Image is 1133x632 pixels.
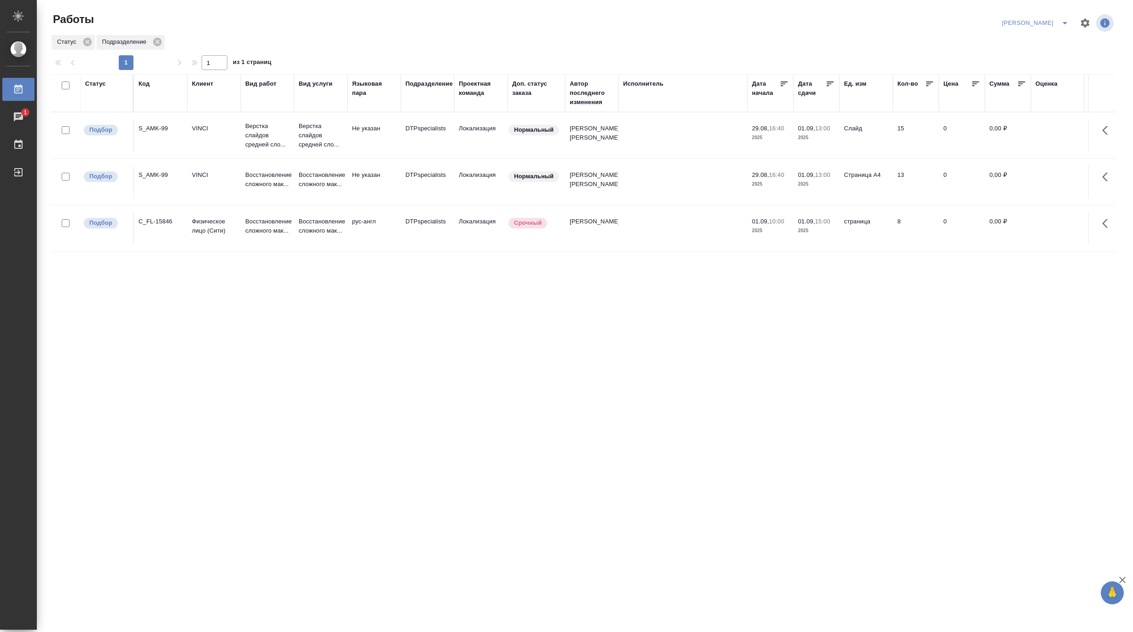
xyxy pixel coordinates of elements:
[839,166,893,198] td: Страница А4
[798,171,815,178] p: 01.09,
[570,79,614,107] div: Автор последнего изменения
[97,35,165,50] div: Подразделение
[299,122,343,149] p: Верстка слайдов средней сло...
[245,122,289,149] p: Верстка слайдов средней сло...
[798,180,835,189] p: 2025
[1097,166,1119,188] button: Здесь прячутся важные кнопки
[939,119,985,152] td: 0
[512,79,561,98] div: Доп. статус заказа
[798,125,815,132] p: 01.09,
[839,119,893,152] td: Слайд
[139,217,183,226] div: C_FL-15846
[139,170,183,180] div: S_AMK-99
[83,217,128,229] div: Можно подбирать исполнителей
[815,218,830,225] p: 15:00
[102,37,150,47] p: Подразделение
[939,212,985,245] td: 0
[514,125,554,135] p: Нормальный
[401,119,454,152] td: DTPspecialists
[192,79,213,88] div: Клиент
[1000,16,1074,30] div: split button
[192,217,236,235] p: Физическое лицо (Сити)
[623,79,664,88] div: Исполнитель
[798,218,815,225] p: 01.09,
[83,124,128,136] div: Можно подбирать исполнителей
[1074,12,1096,34] span: Настроить таблицу
[985,166,1031,198] td: 0,00 ₽
[245,170,289,189] p: Восстановление сложного мак...
[798,79,826,98] div: Дата сдачи
[514,218,542,228] p: Срочный
[52,35,95,50] div: Статус
[815,125,830,132] p: 13:00
[89,172,112,181] p: Подбор
[1097,119,1119,141] button: Здесь прячутся важные кнопки
[233,57,272,70] span: из 1 страниц
[1104,583,1120,603] span: 🙏
[893,166,939,198] td: 13
[139,124,183,133] div: S_AMK-99
[989,79,1009,88] div: Сумма
[192,170,236,180] p: VINCI
[985,119,1031,152] td: 0,00 ₽
[844,79,867,88] div: Ед. изм
[352,79,396,98] div: Языковая пара
[893,212,939,245] td: 8
[752,171,769,178] p: 29.08,
[454,212,508,245] td: Локализация
[752,133,789,142] p: 2025
[454,119,508,152] td: Локализация
[565,119,619,152] td: [PERSON_NAME] [PERSON_NAME]
[798,226,835,235] p: 2025
[89,125,112,135] p: Подбор
[2,105,35,129] a: 1
[83,170,128,183] div: Можно подбирать исполнителей
[299,217,343,235] p: Восстановление сложного мак...
[514,172,554,181] p: Нормальный
[85,79,106,88] div: Статус
[299,170,343,189] p: Восстановление сложного мак...
[752,180,789,189] p: 2025
[985,212,1031,245] td: 0,00 ₽
[57,37,80,47] p: Статус
[454,166,508,198] td: Локализация
[1035,79,1058,88] div: Оценка
[565,166,619,198] td: [PERSON_NAME] [PERSON_NAME]
[459,79,503,98] div: Проектная команда
[752,79,780,98] div: Дата начала
[769,171,784,178] p: 16:40
[405,79,453,88] div: Подразделение
[1101,581,1124,604] button: 🙏
[139,79,150,88] div: Код
[89,218,112,228] p: Подбор
[192,124,236,133] p: VINCI
[815,171,830,178] p: 13:00
[769,218,784,225] p: 10:00
[1096,14,1116,32] span: Посмотреть информацию
[347,212,401,245] td: рус-англ
[347,166,401,198] td: Не указан
[299,79,333,88] div: Вид услуги
[401,212,454,245] td: DTPspecialists
[839,212,893,245] td: страница
[893,119,939,152] td: 15
[752,125,769,132] p: 29.08,
[939,166,985,198] td: 0
[18,108,32,117] span: 1
[752,218,769,225] p: 01.09,
[769,125,784,132] p: 16:40
[752,226,789,235] p: 2025
[1097,212,1119,234] button: Здесь прячутся важные кнопки
[565,212,619,245] td: [PERSON_NAME]
[897,79,918,88] div: Кол-во
[798,133,835,142] p: 2025
[51,12,94,27] span: Работы
[401,166,454,198] td: DTPspecialists
[245,217,289,235] p: Восстановление сложного мак...
[347,119,401,152] td: Не указан
[943,79,959,88] div: Цена
[245,79,277,88] div: Вид работ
